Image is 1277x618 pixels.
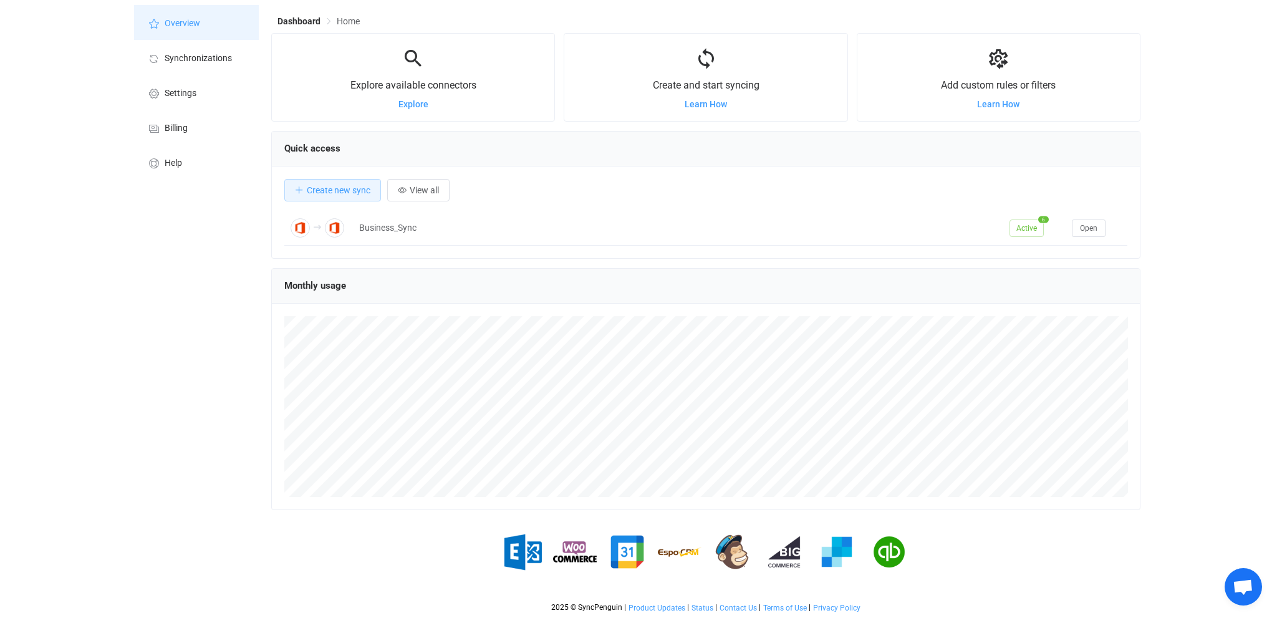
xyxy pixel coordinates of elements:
[291,218,310,238] img: Office 365 Contacts
[1072,223,1106,233] a: Open
[1010,220,1044,237] span: Active
[628,604,686,612] a: Product Updates
[1038,216,1049,223] span: 6
[350,79,476,91] span: Explore available connectors
[977,99,1019,109] a: Learn How
[867,530,911,574] img: quickbooks.png
[353,221,1003,235] div: Business_Sync
[277,17,360,26] div: Breadcrumb
[553,530,597,574] img: woo-commerce.png
[165,89,196,99] span: Settings
[763,604,807,612] span: Terms of Use
[165,54,232,64] span: Synchronizations
[1072,220,1106,237] button: Open
[387,179,450,201] button: View all
[941,79,1056,91] span: Add custom rules or filters
[307,185,370,195] span: Create new sync
[653,79,759,91] span: Create and start syncing
[165,19,200,29] span: Overview
[165,123,188,133] span: Billing
[501,530,544,574] img: exchange.png
[763,530,806,574] img: big-commerce.png
[719,604,758,612] a: Contact Us
[759,603,761,612] span: |
[685,99,727,109] a: Learn How
[624,603,626,612] span: |
[812,604,861,612] a: Privacy Policy
[325,218,344,238] img: Office 365 Contacts
[134,75,259,110] a: Settings
[763,604,807,612] a: Terms of Use
[284,143,340,154] span: Quick access
[1080,224,1097,233] span: Open
[815,530,859,574] img: sendgrid.png
[134,5,259,40] a: Overview
[134,40,259,75] a: Synchronizations
[398,99,428,109] a: Explore
[337,16,360,26] span: Home
[715,603,717,612] span: |
[410,185,439,195] span: View all
[277,16,320,26] span: Dashboard
[710,530,754,574] img: mailchimp.png
[809,603,811,612] span: |
[165,158,182,168] span: Help
[134,145,259,180] a: Help
[284,280,346,291] span: Monthly usage
[605,530,649,574] img: google.png
[1225,568,1262,606] a: Open chat
[551,603,622,612] span: 2025 © SyncPenguin
[134,110,259,145] a: Billing
[629,604,685,612] span: Product Updates
[687,603,689,612] span: |
[691,604,714,612] a: Status
[692,604,713,612] span: Status
[284,179,381,201] button: Create new sync
[813,604,860,612] span: Privacy Policy
[658,530,701,574] img: espo-crm.png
